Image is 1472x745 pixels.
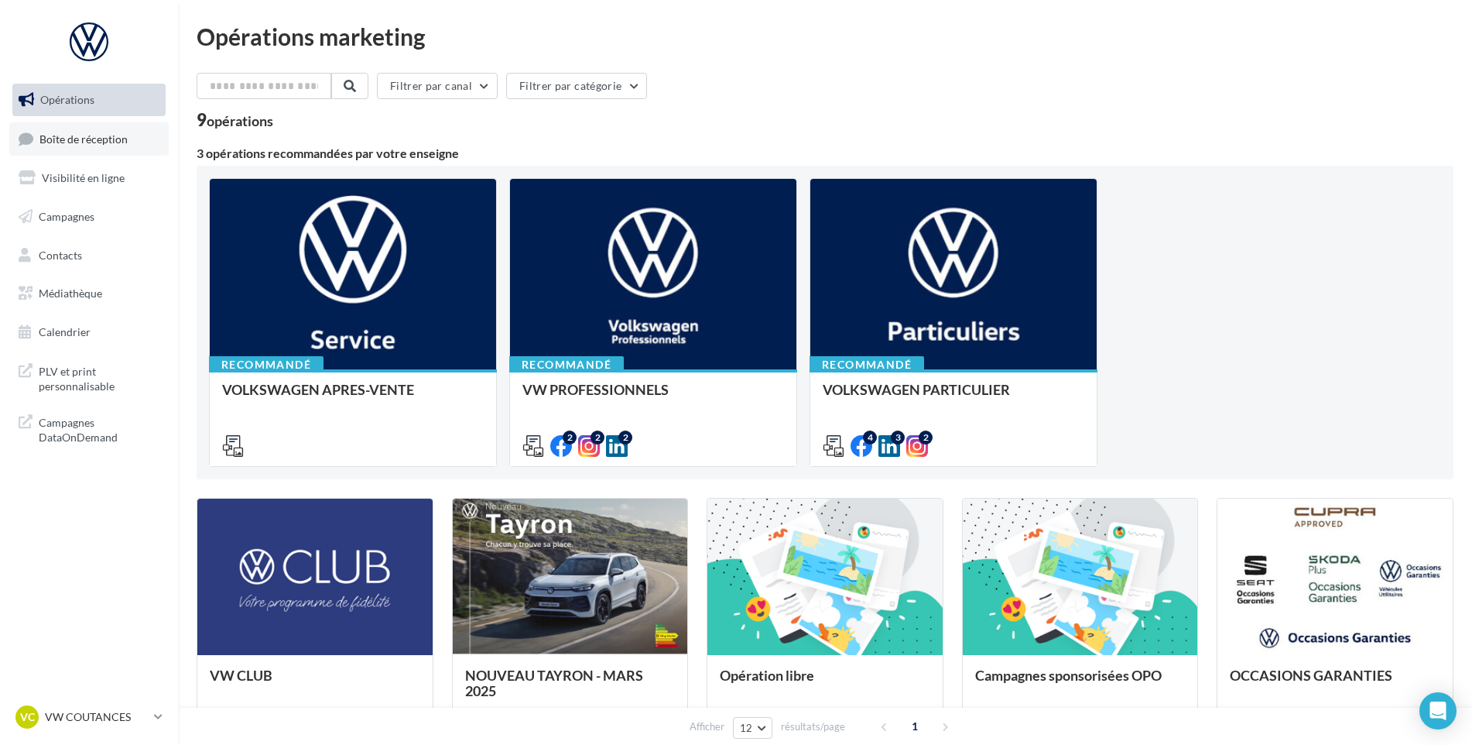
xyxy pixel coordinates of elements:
div: 2 [618,431,632,445]
div: Recommandé [509,356,624,373]
span: Calendrier [39,325,91,338]
span: 1 [902,714,927,739]
span: PLV et print personnalisable [39,361,159,394]
div: 9 [197,112,273,129]
span: VW PROFESSIONNELS [522,381,669,398]
span: Opérations [40,93,94,106]
a: Boîte de réception [9,122,169,156]
span: Boîte de réception [39,132,128,145]
div: 2 [919,431,933,445]
span: VC [20,709,35,725]
div: 2 [591,431,604,445]
div: 3 opérations recommandées par votre enseigne [197,147,1453,160]
div: 3 [891,431,905,445]
div: Recommandé [209,356,323,373]
a: Campagnes [9,201,169,233]
span: Campagnes DataOnDemand [39,412,159,445]
a: Campagnes DataOnDemand [9,406,169,451]
span: VOLKSWAGEN PARTICULIER [823,381,1010,398]
span: Visibilité en ligne [42,171,125,184]
span: Contacts [39,248,82,261]
a: Opérations [9,84,169,116]
div: 2 [563,431,577,445]
a: Calendrier [9,316,169,348]
span: 12 [740,722,753,734]
a: Visibilité en ligne [9,162,169,194]
a: Contacts [9,239,169,272]
div: Open Intercom Messenger [1419,692,1457,730]
div: opérations [207,114,273,128]
a: Médiathèque [9,277,169,310]
div: Opérations marketing [197,25,1453,48]
span: Opération libre [720,667,814,684]
button: 12 [733,717,772,739]
button: Filtrer par catégorie [506,73,647,99]
div: 4 [863,431,877,445]
span: Médiathèque [39,287,102,300]
button: Filtrer par canal [377,73,498,99]
span: NOUVEAU TAYRON - MARS 2025 [465,667,643,699]
div: Recommandé [810,356,924,373]
a: VC VW COUTANCES [12,702,166,732]
span: VW CLUB [210,667,272,684]
a: PLV et print personnalisable [9,355,169,400]
span: OCCASIONS GARANTIES [1230,667,1392,684]
p: VW COUTANCES [45,709,148,725]
span: Afficher [690,719,724,734]
span: VOLKSWAGEN APRES-VENTE [222,381,414,398]
span: Campagnes [39,210,94,223]
span: résultats/page [781,719,845,734]
span: Campagnes sponsorisées OPO [975,667,1162,684]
